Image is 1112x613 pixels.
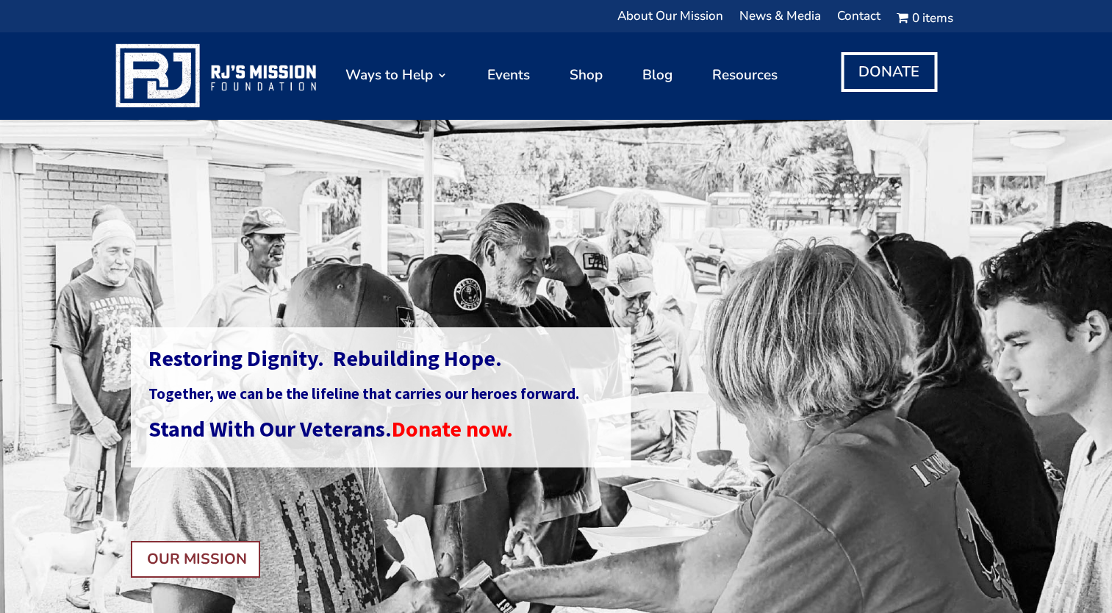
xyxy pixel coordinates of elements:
[345,39,448,112] a: Ways to Help
[148,384,579,404] strong: Together, we can be the lifeline that carries our heroes forward.
[739,11,821,29] a: News & Media
[487,39,530,112] a: Events
[897,11,953,29] a: Cart0 items
[148,415,392,443] span: Stand With Our Veterans.
[617,11,723,29] a: About Our Mission
[148,344,502,372] strong: Restoring Dignity. Rebuilding Hope.
[837,11,880,29] a: Contact
[642,39,672,112] a: Blog
[841,52,937,92] a: DONATE
[570,39,603,112] a: Shop
[897,10,911,26] i: Cart
[712,39,778,112] a: Resources
[392,415,513,443] strong: Donate now.
[131,541,260,578] a: OUR MISSION
[912,13,953,24] span: 0 items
